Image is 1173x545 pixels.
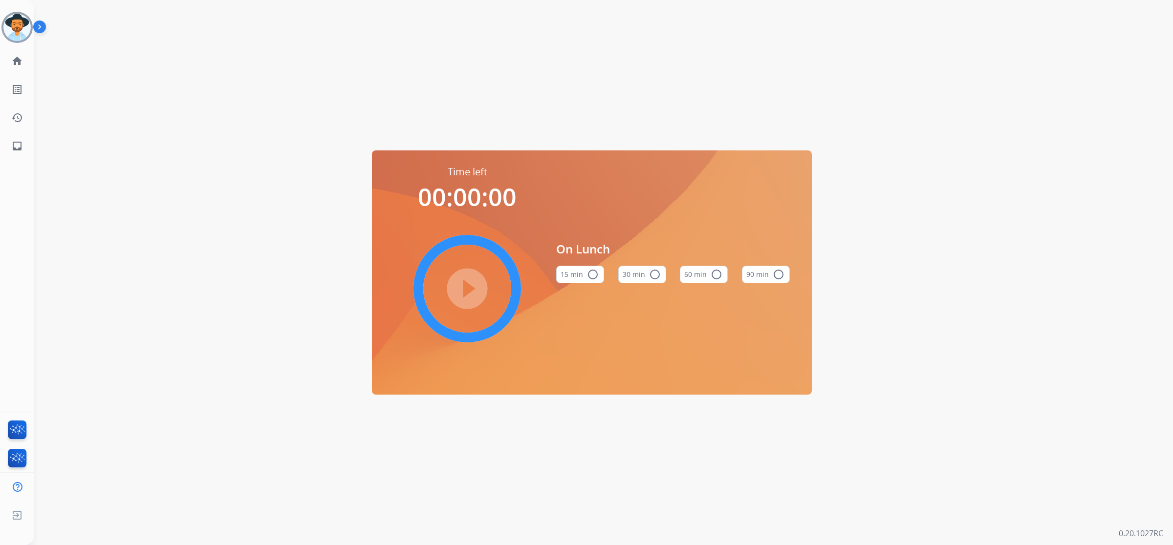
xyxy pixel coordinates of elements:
button: 60 min [680,266,728,283]
mat-icon: radio_button_unchecked [587,269,599,280]
mat-icon: inbox [11,140,23,152]
p: 0.20.1027RC [1119,527,1163,539]
mat-icon: radio_button_unchecked [711,269,722,280]
button: 90 min [742,266,790,283]
span: 00:00:00 [418,180,517,213]
mat-icon: list_alt [11,84,23,95]
mat-icon: radio_button_unchecked [773,269,784,280]
img: avatar [3,14,31,41]
mat-icon: history [11,112,23,124]
span: Time left [448,165,487,179]
button: 15 min [556,266,604,283]
button: 30 min [618,266,666,283]
mat-icon: home [11,55,23,67]
mat-icon: radio_button_unchecked [649,269,661,280]
span: On Lunch [556,240,790,258]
